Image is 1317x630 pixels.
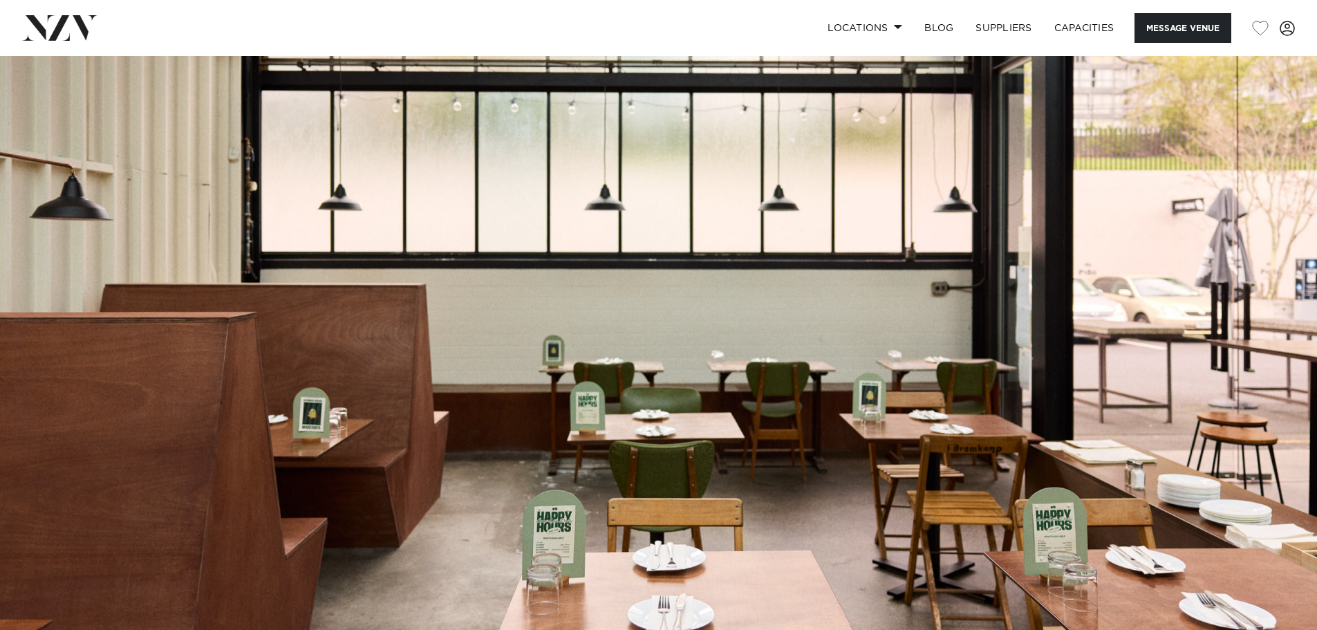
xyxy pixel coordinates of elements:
[964,13,1043,43] a: SUPPLIERS
[1134,13,1231,43] button: Message Venue
[816,13,913,43] a: Locations
[22,15,97,40] img: nzv-logo.png
[913,13,964,43] a: BLOG
[1043,13,1125,43] a: Capacities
